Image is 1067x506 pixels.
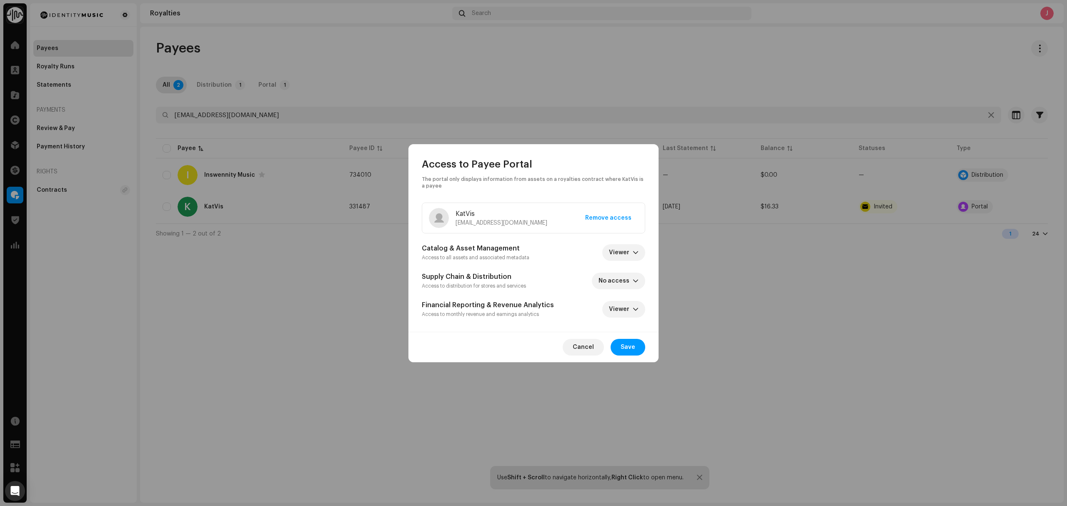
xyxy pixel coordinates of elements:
span: Save [621,339,635,356]
div: dropdown trigger [633,244,639,261]
h5: Catalog & Asset Management [422,243,529,253]
h5: Supply Chain & Distribution [422,272,526,282]
small: Access to distribution for stores and services [422,283,526,288]
small: Access to all assets and associated metadata [422,255,529,260]
small: Access to monthly revenue and earnings analytics [422,312,539,317]
button: Remove access [579,210,638,226]
div: Open Intercom Messenger [5,481,25,501]
h5: KatVis [456,208,547,218]
span: Viewer [609,244,633,261]
span: Cancel [573,339,594,356]
div: dropdown trigger [633,273,639,289]
small: The portal only displays information from assets on a royalties contract where KatVis is a payee [422,176,645,189]
h5: Financial Reporting & Revenue Analytics [422,300,554,310]
div: dropdown trigger [633,301,639,318]
button: Cancel [563,339,604,356]
div: KatVis [456,208,547,227]
span: Remove access [585,210,631,226]
button: Save [611,339,645,356]
p: [EMAIL_ADDRESS][DOMAIN_NAME] [456,218,547,227]
span: Viewer [609,301,633,318]
div: Access to Payee Portal [422,158,645,189]
span: No access [599,273,633,289]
